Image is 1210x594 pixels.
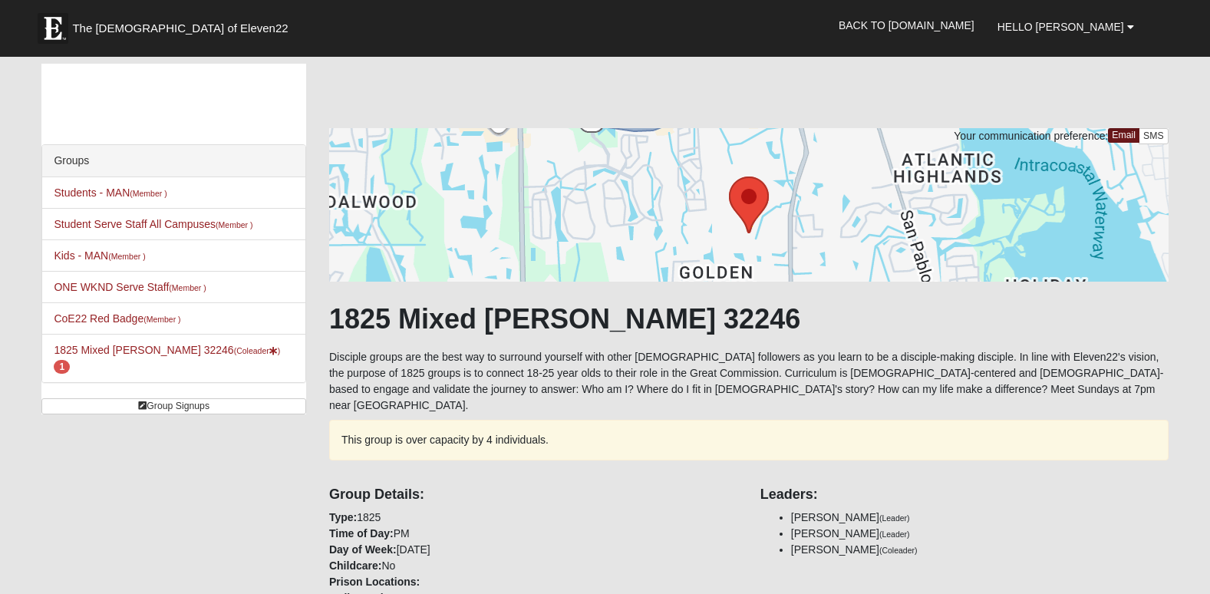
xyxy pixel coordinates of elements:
[169,283,206,292] small: (Member )
[143,315,180,324] small: (Member )
[329,527,394,540] strong: Time of Day:
[42,145,305,177] div: Groups
[986,8,1146,46] a: Hello [PERSON_NAME]
[54,312,180,325] a: CoE22 Red Badge(Member )
[760,487,1169,503] h4: Leaders:
[30,5,337,44] a: The [DEMOGRAPHIC_DATA] of Eleven22
[329,543,397,556] strong: Day of Week:
[72,21,288,36] span: The [DEMOGRAPHIC_DATA] of Eleven22
[329,302,1169,335] h1: 1825 Mixed [PERSON_NAME] 32246
[54,344,280,372] a: 1825 Mixed [PERSON_NAME] 32246(Coleader) 1
[216,220,252,229] small: (Member )
[108,252,145,261] small: (Member )
[791,510,1169,526] li: [PERSON_NAME]
[234,346,281,355] small: (Coleader )
[54,186,166,199] a: Students - MAN(Member )
[329,420,1169,460] div: This group is over capacity by 4 individuals.
[954,130,1108,142] span: Your communication preference:
[54,281,206,293] a: ONE WKND Serve Staff(Member )
[879,530,910,539] small: (Leader)
[130,189,166,198] small: (Member )
[329,511,357,523] strong: Type:
[329,559,381,572] strong: Childcare:
[791,542,1169,558] li: [PERSON_NAME]
[791,526,1169,542] li: [PERSON_NAME]
[41,398,306,414] a: Group Signups
[827,6,986,45] a: Back to [DOMAIN_NAME]
[879,546,918,555] small: (Coleader)
[879,513,910,523] small: (Leader)
[54,249,145,262] a: Kids - MAN(Member )
[1139,128,1169,144] a: SMS
[1108,128,1139,143] a: Email
[38,13,68,44] img: Eleven22 logo
[54,360,70,374] span: number of pending members
[54,218,252,230] a: Student Serve Staff All Campuses(Member )
[329,487,737,503] h4: Group Details:
[997,21,1124,33] span: Hello [PERSON_NAME]
[329,576,420,588] strong: Prison Locations:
